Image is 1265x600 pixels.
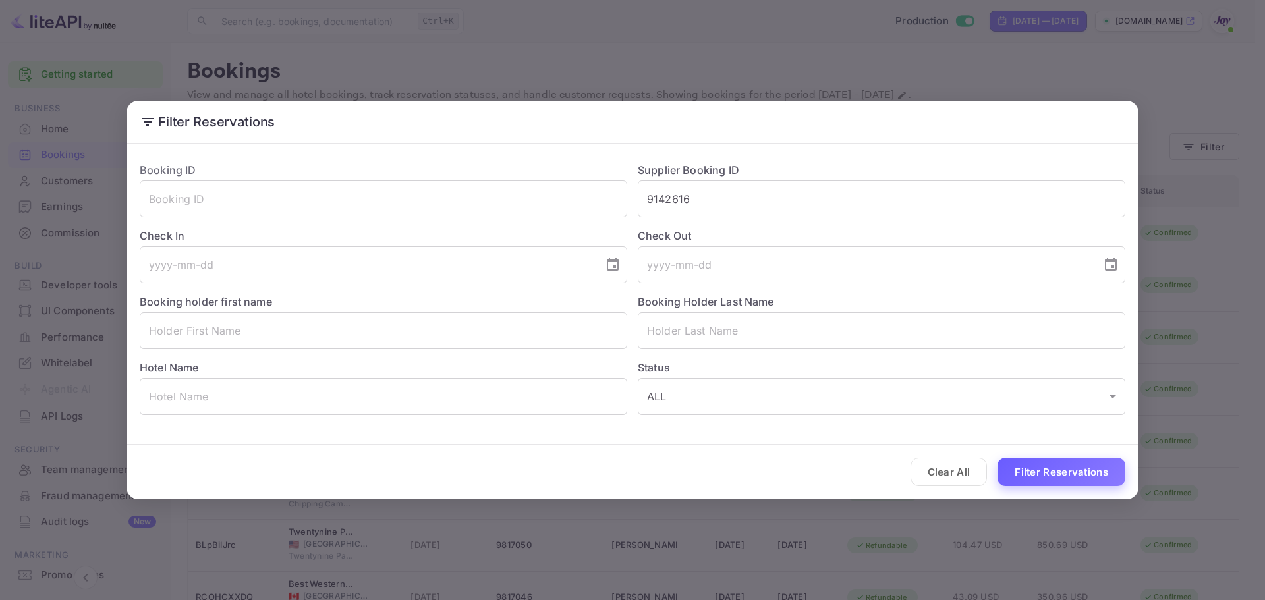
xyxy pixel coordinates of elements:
[638,312,1125,349] input: Holder Last Name
[140,361,199,374] label: Hotel Name
[140,246,594,283] input: yyyy-mm-dd
[638,246,1092,283] input: yyyy-mm-dd
[638,163,739,177] label: Supplier Booking ID
[600,252,626,278] button: Choose date
[140,228,627,244] label: Check In
[911,458,988,486] button: Clear All
[140,312,627,349] input: Holder First Name
[1098,252,1124,278] button: Choose date
[140,163,196,177] label: Booking ID
[638,360,1125,375] label: Status
[998,458,1125,486] button: Filter Reservations
[638,378,1125,415] div: ALL
[126,101,1138,143] h2: Filter Reservations
[638,180,1125,217] input: Supplier Booking ID
[638,228,1125,244] label: Check Out
[638,295,774,308] label: Booking Holder Last Name
[140,295,272,308] label: Booking holder first name
[140,180,627,217] input: Booking ID
[140,378,627,415] input: Hotel Name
